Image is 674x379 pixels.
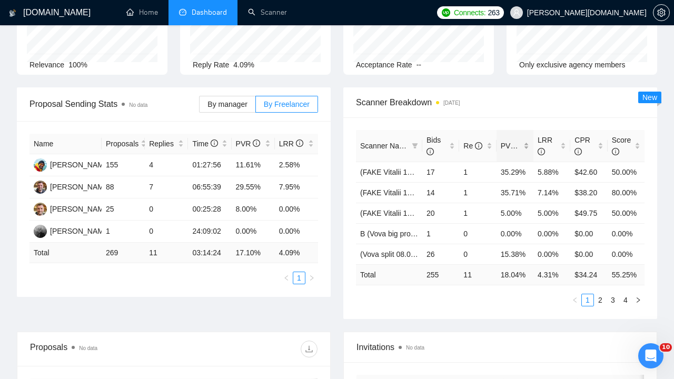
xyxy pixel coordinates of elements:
td: $49.75 [570,203,607,223]
td: 2.58% [275,154,318,176]
span: info-circle [296,139,303,147]
span: Bids [427,136,441,156]
td: 0.00% [497,223,533,244]
span: PVR [501,142,526,150]
a: (FAKE Vitalii 14.08) CRM & ERP & PMS (NO Prompt 01.07) [360,188,556,197]
td: 17.10 % [232,243,275,263]
li: Previous Page [280,272,293,284]
span: info-circle [427,148,434,155]
span: 4.09% [233,61,254,69]
span: -- [417,61,421,69]
a: homeHome [126,8,158,17]
span: info-circle [518,142,525,149]
td: 17 [422,162,459,182]
td: 26 [422,244,459,264]
td: 01:27:56 [188,154,231,176]
span: right [635,297,641,303]
span: B (Vova big prompt 20.08)CRM & ERP & PMS [360,230,512,238]
div: [PERSON_NAME] [50,181,111,193]
span: Dashboard [192,8,227,17]
a: 2 [594,294,606,306]
li: 1 [581,294,594,306]
span: left [572,297,578,303]
td: 18.04 % [497,264,533,285]
td: 7.95% [275,176,318,198]
a: 1 [293,272,305,284]
td: 7.14% [533,182,570,203]
th: Proposals [102,134,145,154]
a: (Vova split 08.07) Mvp (Yes Prompt 13.08) [360,250,499,258]
img: YK [34,225,47,238]
td: 269 [102,243,145,263]
td: 11 [145,243,188,263]
td: 5.00% [497,203,533,223]
td: 55.25 % [608,264,645,285]
span: 10 [660,343,672,352]
td: 80.00% [608,182,645,203]
div: [PERSON_NAME] [50,225,111,237]
div: [PERSON_NAME] [50,203,111,215]
span: Connects: [454,7,485,18]
td: 11 [459,264,496,285]
span: info-circle [574,148,582,155]
a: searchScanner [248,8,287,17]
div: Proposals [30,341,174,357]
span: Relevance [29,61,64,69]
a: setting [653,8,670,17]
span: LRR [538,136,552,156]
td: 35.29% [497,162,533,182]
td: 0 [145,198,188,221]
span: info-circle [211,139,218,147]
a: VS[PERSON_NAME] [34,182,111,191]
a: 3 [607,294,619,306]
li: Previous Page [569,294,581,306]
span: Scanner Breakdown [356,96,645,109]
span: dashboard [179,8,186,16]
span: Replies [149,138,176,149]
td: 8.00% [232,198,275,221]
td: 0.00% [275,198,318,221]
iframe: Intercom live chat [638,343,663,368]
li: Next Page [632,294,645,306]
td: 0.00% [533,244,570,264]
span: Acceptance Rate [356,61,412,69]
span: By Freelancer [264,100,310,108]
td: 155 [102,154,145,176]
img: logo [9,5,16,22]
td: 88 [102,176,145,198]
td: 24:09:02 [188,221,231,243]
span: Only exclusive agency members [519,61,626,69]
a: (FAKE Vitalii 14.08) Healthcare (NO Prompt 01.07) [360,168,526,176]
td: 25 [102,198,145,221]
button: right [632,294,645,306]
td: 0.00% [232,221,275,243]
span: info-circle [253,139,260,147]
span: user [513,9,520,16]
span: Reply Rate [193,61,229,69]
td: 7 [145,176,188,198]
span: download [301,345,317,353]
td: 0.00% [533,223,570,244]
td: 06:55:39 [188,176,231,198]
img: upwork-logo.png [442,8,450,17]
a: (FAKE Vitalii 14.08) Full-stack (NO prompt 01.07) [360,209,521,217]
button: download [301,341,318,357]
td: 0.00% [608,244,645,264]
button: left [569,294,581,306]
button: left [280,272,293,284]
td: Total [356,264,422,285]
span: LRR [279,139,303,148]
td: 5.88% [533,162,570,182]
a: VS[PERSON_NAME] [34,160,111,168]
button: right [305,272,318,284]
td: $42.60 [570,162,607,182]
img: VS [34,203,47,216]
td: 00:25:28 [188,198,231,221]
span: Proposal Sending Stats [29,97,199,111]
td: 4.09 % [275,243,318,263]
span: info-circle [475,142,482,149]
div: [PERSON_NAME] [50,159,111,171]
td: 14 [422,182,459,203]
td: 0 [459,244,496,264]
td: 5.00% [533,203,570,223]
